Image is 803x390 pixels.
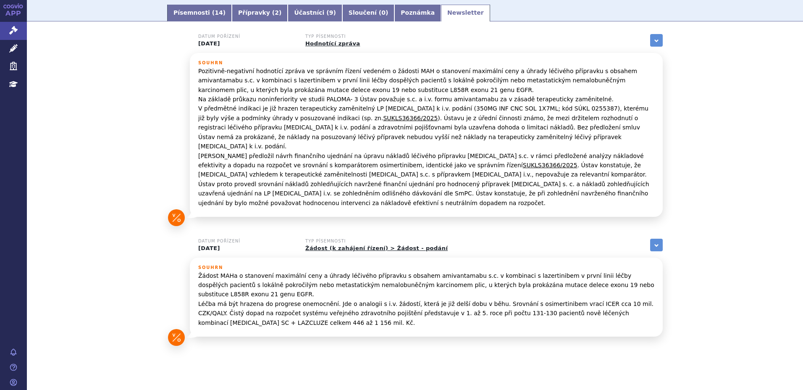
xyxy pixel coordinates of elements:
[198,40,295,47] p: [DATE]
[167,5,232,21] a: Písemnosti (14)
[305,239,448,244] h3: Typ písemnosti
[198,271,654,327] p: Žádost MAHa o stanovení maximální ceny a úhrady léčivého přípravku s obsahem amivantamabu s.c. v ...
[198,34,295,39] h3: Datum pořízení
[650,34,663,47] a: zobrazit vše
[381,9,386,16] span: 0
[198,245,295,252] p: [DATE]
[383,115,438,121] a: SUKLS36366/2025
[198,61,654,66] h3: Souhrn
[523,162,577,169] a: SUKLS36366/2025
[198,66,654,208] p: Pozitivně-negativní hodnotící zpráva ve správním řízení vedeném o žádosti MAH o stanovení maximál...
[305,245,448,251] a: Žádost (k zahájení řízení) > Žádost - podání
[305,40,360,47] a: Hodnotící zpráva
[198,239,295,244] h3: Datum pořízení
[232,5,288,21] a: Přípravky (2)
[275,9,279,16] span: 2
[305,34,402,39] h3: Typ písemnosti
[441,5,490,21] a: Newsletter
[215,9,223,16] span: 14
[329,9,333,16] span: 9
[394,5,441,21] a: Poznámka
[650,239,663,251] a: zobrazit vše
[288,5,342,21] a: Účastníci (9)
[198,265,654,270] h3: Souhrn
[342,5,394,21] a: Sloučení (0)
